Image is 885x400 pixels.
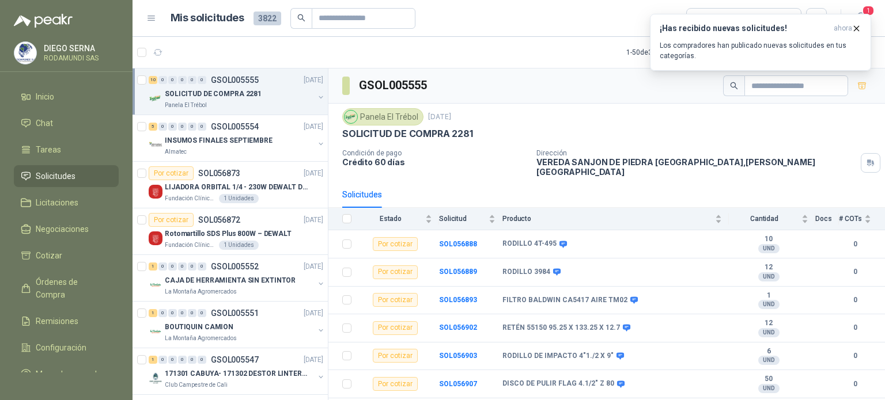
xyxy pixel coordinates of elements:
[502,239,557,249] b: RODILLO 4T-495
[839,239,871,250] b: 0
[149,123,157,131] div: 5
[304,168,323,179] p: [DATE]
[758,384,780,393] div: UND
[254,12,281,25] span: 3822
[729,319,808,328] b: 12
[198,216,240,224] p: SOL056872
[502,379,614,388] b: DISCO DE PULIR FLAG 4.1/2" Z 80
[149,73,326,110] a: 10 0 0 0 0 0 GSOL005555[DATE] Company LogoSOLICITUD DE COMPRA 2281Panela El Trébol
[149,278,162,292] img: Company Logo
[14,310,119,332] a: Remisiones
[165,322,233,333] p: BOUTIQUIN CAMION
[373,377,418,391] div: Por cotizar
[36,276,108,301] span: Órdenes de Compra
[536,157,856,177] p: VEREDA SANJON DE PIEDRA [GEOGRAPHIC_DATA] , [PERSON_NAME][GEOGRAPHIC_DATA]
[729,263,808,272] b: 12
[149,166,194,180] div: Por cotizar
[304,308,323,319] p: [DATE]
[158,309,167,317] div: 0
[198,169,240,177] p: SOL056873
[729,215,799,223] span: Cantidad
[188,123,196,131] div: 0
[188,76,196,84] div: 0
[439,380,477,388] a: SOL056907
[729,375,808,384] b: 50
[44,44,116,52] p: DIEGO SERNA
[149,138,162,152] img: Company Logo
[650,14,871,71] button: ¡Has recibido nuevas solicitudes!ahora Los compradores han publicado nuevas solicitudes en tus ca...
[862,5,875,16] span: 1
[168,262,177,271] div: 0
[165,147,187,157] p: Almatec
[149,325,162,338] img: Company Logo
[133,162,328,208] a: Por cotizarSOL056873[DATE] Company LogoLIJADORA ORBITAL 1/4 - 230W DEWALT DWE6411-B3Fundación Clí...
[502,215,713,223] span: Producto
[219,194,259,203] div: 1 Unidades
[342,128,473,140] p: SOLICITUD DE COMPRA 2281
[178,309,187,317] div: 0
[839,295,871,306] b: 0
[188,356,196,364] div: 0
[165,241,217,250] p: Fundación Clínica Shaio
[439,296,477,304] a: SOL056893
[373,237,418,251] div: Por cotizar
[165,182,308,193] p: LIJADORA ORBITAL 1/4 - 230W DEWALT DWE6411-B3
[373,293,418,307] div: Por cotizar
[36,143,61,156] span: Tareas
[304,355,323,365] p: [DATE]
[149,306,326,343] a: 1 0 0 0 0 0 GSOL005551[DATE] Company LogoBOUTIQUIN CAMIONLa Montaña Agromercados
[358,208,439,230] th: Estado
[839,322,871,333] b: 0
[342,157,527,167] p: Crédito 60 días
[839,215,862,223] span: # COTs
[188,309,196,317] div: 0
[44,55,116,62] p: RODAMUNDI SAS
[168,123,177,131] div: 0
[730,82,738,90] span: search
[178,76,187,84] div: 0
[178,123,187,131] div: 0
[729,291,808,300] b: 1
[36,196,78,209] span: Licitaciones
[342,188,382,201] div: Solicitudes
[304,215,323,226] p: [DATE]
[219,241,259,250] div: 1 Unidades
[211,262,259,271] p: GSOL005552
[36,341,86,354] span: Configuración
[342,108,423,125] div: Panela El Trébol
[165,287,237,296] p: La Montaña Agromercados
[502,323,620,333] b: RETÉN 55150 95.25 X 133.25 X 12.7
[14,165,119,187] a: Solicitudes
[36,117,53,129] span: Chat
[729,235,808,244] b: 10
[694,12,718,25] div: Todas
[14,245,119,266] a: Cotizar
[198,356,206,364] div: 0
[168,76,177,84] div: 0
[304,121,323,132] p: [DATE]
[502,208,729,230] th: Producto
[149,371,162,385] img: Company Logo
[839,266,871,277] b: 0
[171,10,244,26] h1: Mis solicitudes
[178,356,187,364] div: 0
[14,112,119,134] a: Chat
[358,215,423,223] span: Estado
[168,309,177,317] div: 0
[198,123,206,131] div: 0
[815,208,839,230] th: Docs
[439,323,477,332] a: SOL056902
[758,300,780,309] div: UND
[149,120,326,157] a: 5 0 0 0 0 0 GSOL005554[DATE] Company LogoINSUMOS FINALES SEPTIEMBREAlmatec
[36,170,75,182] span: Solicitudes
[211,123,259,131] p: GSOL005554
[165,135,273,146] p: INSUMOS FINALES SEPTIEMBRE
[149,353,326,390] a: 1 0 0 0 0 0 GSOL005547[DATE] Company Logo171301 CABUYA- 171302 DESTOR LINTER- 171305 PINZAClub Ca...
[149,213,194,227] div: Por cotizar
[345,111,357,123] img: Company Logo
[428,112,451,123] p: [DATE]
[168,356,177,364] div: 0
[149,76,157,84] div: 10
[198,309,206,317] div: 0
